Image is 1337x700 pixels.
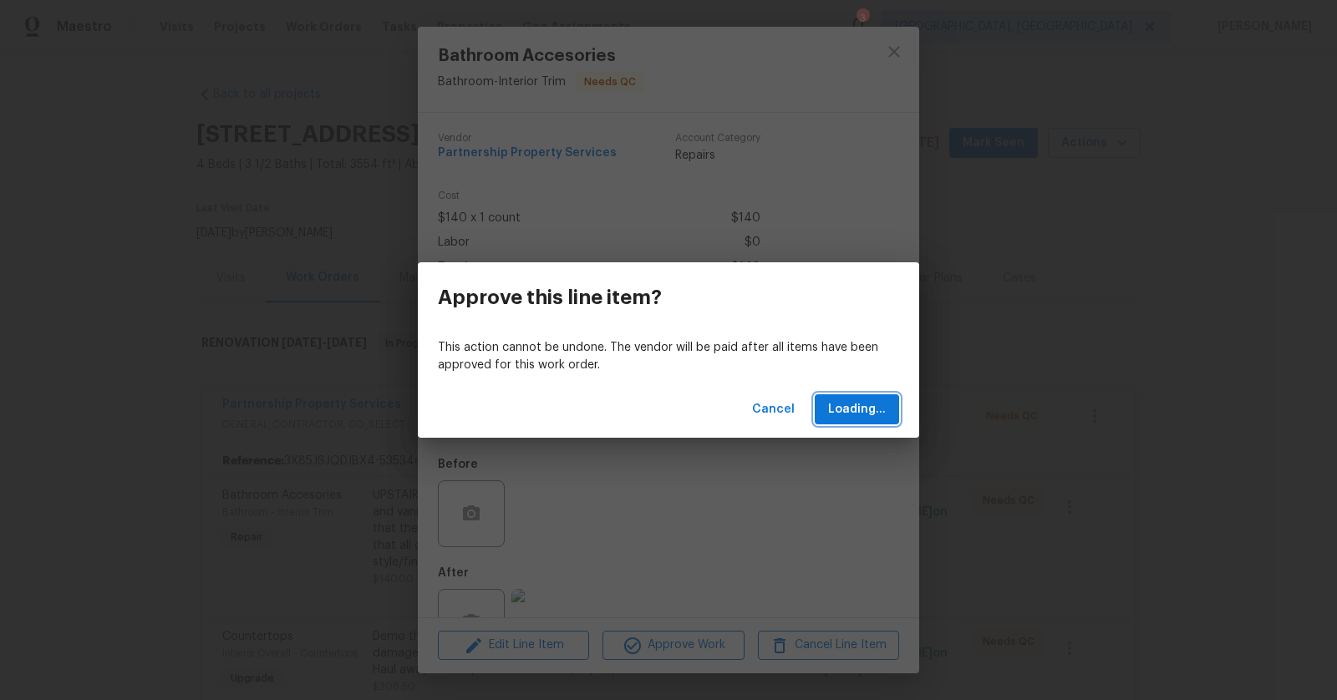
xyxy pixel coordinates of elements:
[438,339,899,374] p: This action cannot be undone. The vendor will be paid after all items have been approved for this...
[438,286,662,309] h3: Approve this line item?
[752,399,795,420] span: Cancel
[745,394,801,425] button: Cancel
[828,399,886,420] span: Loading...
[815,394,899,425] button: Loading...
